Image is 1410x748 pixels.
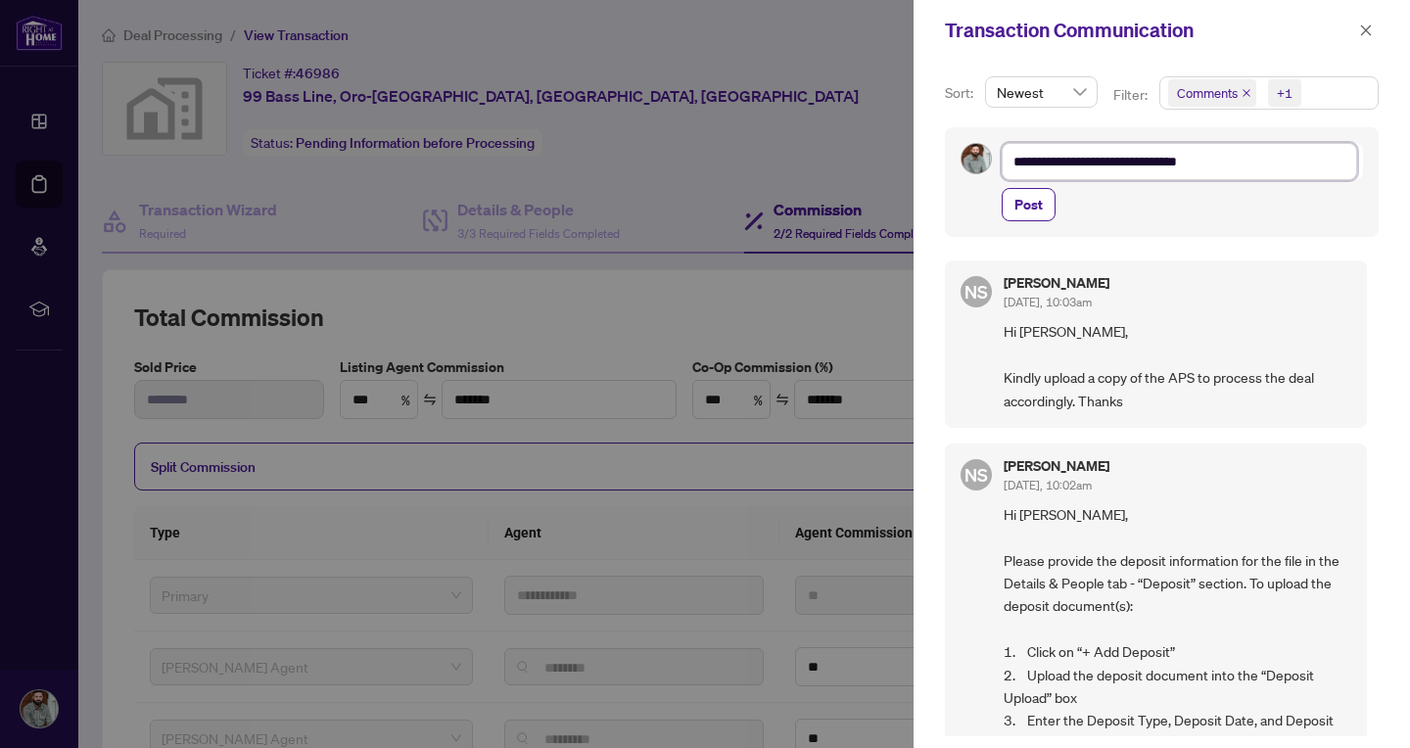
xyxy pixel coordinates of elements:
[945,16,1353,45] div: Transaction Communication
[1359,23,1373,37] span: close
[962,144,991,173] img: Profile Icon
[945,82,977,104] p: Sort:
[1277,83,1292,103] div: +1
[1177,83,1238,103] span: Comments
[1004,276,1109,290] h5: [PERSON_NAME]
[964,278,988,305] span: NS
[1242,88,1251,98] span: close
[1168,79,1256,107] span: Comments
[1004,320,1351,412] span: Hi [PERSON_NAME], Kindly upload a copy of the APS to process the deal accordingly. Thanks
[997,77,1086,107] span: Newest
[1113,84,1151,106] p: Filter:
[964,461,988,489] span: NS
[1004,459,1109,473] h5: [PERSON_NAME]
[1004,295,1092,309] span: [DATE], 10:03am
[1004,478,1092,492] span: [DATE], 10:02am
[1002,188,1056,221] button: Post
[1014,189,1043,220] span: Post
